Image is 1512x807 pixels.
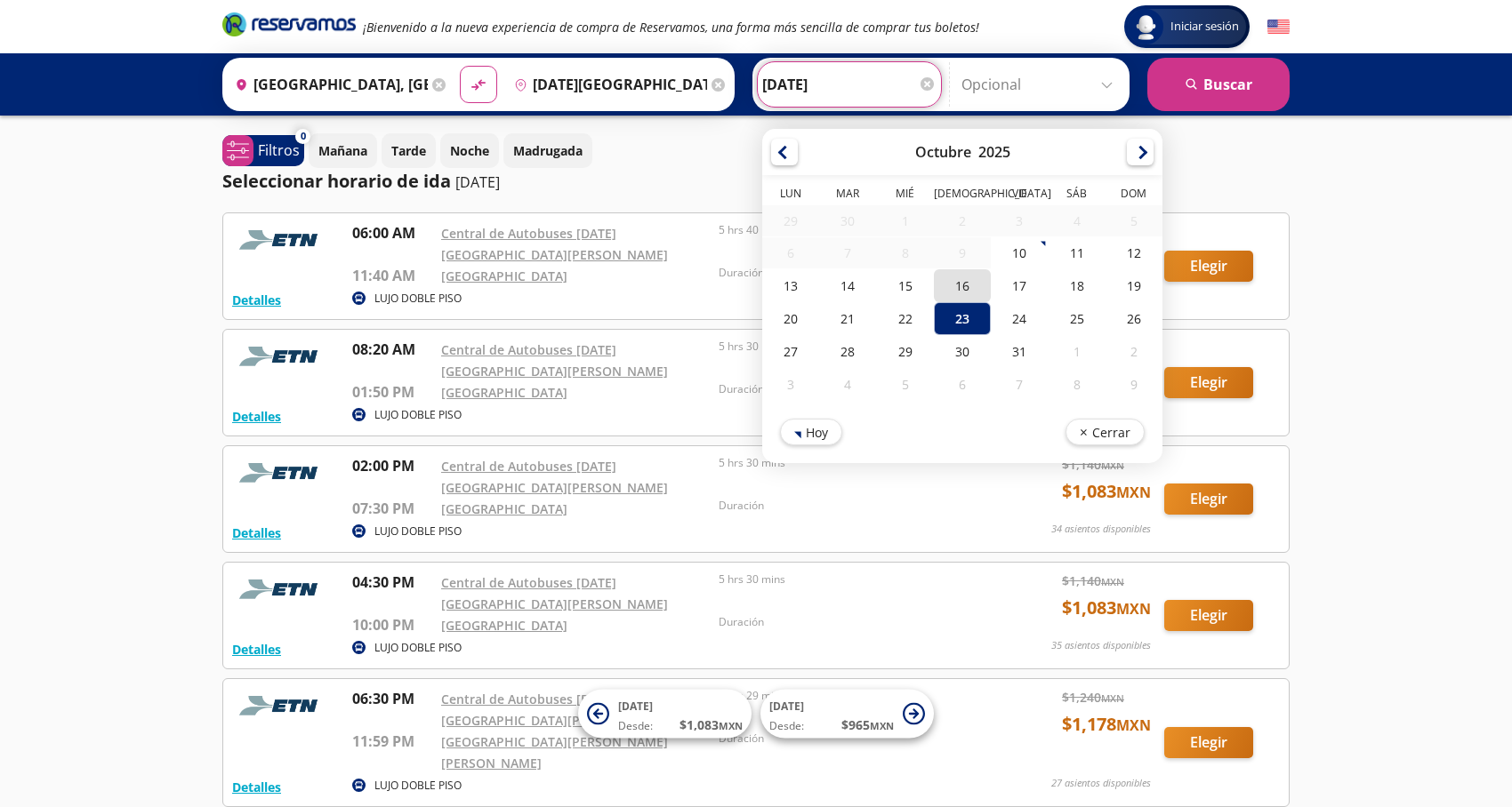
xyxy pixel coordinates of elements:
div: 29-Oct-25 [877,335,934,368]
a: [GEOGRAPHIC_DATA] [441,268,567,284]
img: RESERVAMOS [232,571,330,607]
div: 2025 [978,142,1010,162]
p: Duración [719,381,987,397]
p: Duración [719,265,987,281]
span: $ 1,140 [1062,571,1124,590]
button: Elegir [1164,483,1253,515]
div: 07-Oct-25 [819,237,876,268]
a: Central de Autobuses [DATE][GEOGRAPHIC_DATA][PERSON_NAME] [441,458,668,496]
div: 06-Oct-25 [762,237,819,268]
div: 14-Oct-25 [819,269,876,302]
a: Central de Autobuses [DATE][GEOGRAPHIC_DATA][PERSON_NAME] [441,225,668,263]
p: 35 asientos disponibles [1051,638,1151,653]
th: Miércoles [877,186,934,205]
div: 08-Nov-25 [1048,368,1105,401]
p: 02:00 PM [352,455,432,476]
small: MXN [719,719,743,732]
div: 01-Oct-25 [877,205,934,236]
div: 09-Nov-25 [1106,368,1162,401]
span: 0 [301,129,306,144]
button: Madrugada [503,133,592,168]
p: 04:30 PM [352,571,432,593]
span: $ 1,083 [1062,478,1151,505]
p: 07:30 PM [352,498,432,519]
input: Buscar Destino [507,62,707,107]
p: 5 hrs 29 mins [719,688,987,704]
p: LUJO DOBLE PISO [374,778,462,794]
input: Elegir Fecha [762,62,937,107]
em: ¡Bienvenido a la nueva experiencia de compra de Reservamos, una forma más sencilla de comprar tus... [363,19,979,36]
p: Mañana [318,141,367,160]
p: Madrugada [513,141,583,160]
div: 17-Oct-25 [991,269,1048,302]
small: MXN [1116,715,1151,735]
div: 07-Nov-25 [991,368,1048,401]
button: [DATE]Desde:$1,083MXN [578,690,752,739]
div: 10-Oct-25 [991,236,1048,269]
div: 04-Oct-25 [1048,205,1105,236]
p: Seleccionar horario de ida [222,168,451,195]
p: 10:00 PM [352,614,432,635]
span: Desde: [769,718,804,734]
button: Hoy [780,419,842,445]
img: RESERVAMOS [232,222,330,258]
p: 5 hrs 30 mins [719,571,987,587]
small: MXN [1101,575,1124,588]
span: $ 965 [841,715,894,734]
div: 23-Oct-25 [934,302,991,335]
a: [GEOGRAPHIC_DATA] [441,617,567,634]
i: Brand Logo [222,11,356,37]
th: Jueves [934,186,991,205]
span: [DATE] [769,699,804,714]
div: Octubre [915,142,971,162]
a: [GEOGRAPHIC_DATA][PERSON_NAME][PERSON_NAME] [441,733,668,771]
th: Martes [819,186,876,205]
small: MXN [1116,483,1151,502]
input: Buscar Origen [228,62,428,107]
a: [GEOGRAPHIC_DATA] [441,500,567,517]
p: 11:40 AM [352,265,432,286]
button: Elegir [1164,367,1253,398]
div: 20-Oct-25 [762,302,819,335]
p: 5 hrs 30 mins [719,339,987,355]
input: Opcional [961,62,1121,107]
div: 04-Nov-25 [819,368,876,401]
button: Noche [440,133,499,168]
button: Detalles [232,778,281,796]
th: Lunes [762,186,819,205]
div: 22-Oct-25 [877,302,934,335]
span: Iniciar sesión [1163,18,1246,36]
button: Detalles [232,291,281,309]
div: 05-Oct-25 [1106,205,1162,236]
div: 21-Oct-25 [819,302,876,335]
div: 30-Sep-25 [819,205,876,236]
div: 09-Oct-25 [934,237,991,268]
a: Central de Autobuses [DATE][GEOGRAPHIC_DATA][PERSON_NAME] [441,574,668,612]
img: RESERVAMOS [232,455,330,491]
div: 06-Nov-25 [934,368,991,401]
a: Brand Logo [222,11,356,43]
p: 06:30 PM [352,688,432,709]
small: MXN [1101,691,1124,705]
button: Detalles [232,640,281,659]
p: Tarde [391,141,426,160]
div: 02-Oct-25 [934,205,991,236]
small: MXN [1101,459,1124,472]
p: 11:59 PM [352,731,432,752]
a: [GEOGRAPHIC_DATA] [441,384,567,401]
p: 08:20 AM [352,339,432,360]
p: 34 asientos disponibles [1051,522,1151,537]
th: Viernes [991,186,1048,205]
div: 19-Oct-25 [1106,269,1162,302]
div: 05-Nov-25 [877,368,934,401]
p: 5 hrs 30 mins [719,455,987,471]
button: Tarde [382,133,436,168]
div: 26-Oct-25 [1106,302,1162,335]
p: 06:00 AM [352,222,432,244]
small: MXN [870,719,894,732]
button: Elegir [1164,727,1253,758]
p: Filtros [258,140,300,161]
div: 27-Oct-25 [762,335,819,368]
div: 02-Nov-25 [1106,335,1162,368]
div: 15-Oct-25 [877,269,934,302]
